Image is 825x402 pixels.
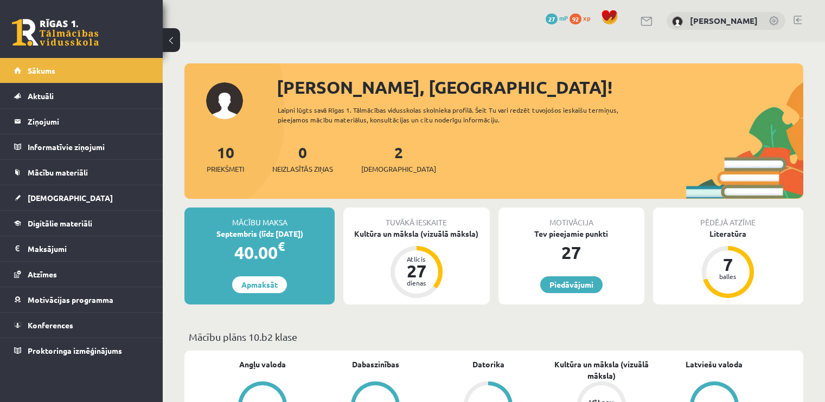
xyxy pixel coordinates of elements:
[570,14,596,22] a: 92 xp
[28,109,149,134] legend: Ziņojumi
[400,262,433,280] div: 27
[14,160,149,185] a: Mācību materiāli
[472,359,504,370] a: Datorika
[361,164,436,174] span: [DEMOGRAPHIC_DATA]
[28,295,113,304] span: Motivācijas programma
[712,273,744,280] div: balles
[207,164,244,174] span: Priekšmeti
[712,256,744,273] div: 7
[14,109,149,134] a: Ziņojumi
[690,15,758,26] a: [PERSON_NAME]
[343,208,489,228] div: Tuvākā ieskaite
[14,134,149,159] a: Informatīvie ziņojumi
[14,313,149,338] a: Konferences
[272,164,333,174] span: Neizlasītās ziņas
[653,208,803,228] div: Pēdējā atzīme
[400,256,433,262] div: Atlicis
[672,16,683,27] img: Aleksandrija Līduma
[28,236,149,261] legend: Maksājumi
[278,238,285,254] span: €
[14,262,149,287] a: Atzīmes
[278,105,649,125] div: Laipni lūgts savā Rīgas 1. Tālmācības vidusskolas skolnieka profilā. Šeit Tu vari redzēt tuvojošo...
[28,193,113,203] span: [DEMOGRAPHIC_DATA]
[184,228,335,239] div: Septembris (līdz [DATE])
[14,211,149,236] a: Digitālie materiāli
[546,14,558,24] span: 27
[545,359,658,381] a: Kultūra un māksla (vizuālā māksla)
[498,208,644,228] div: Motivācija
[28,346,122,355] span: Proktoringa izmēģinājums
[189,329,799,344] p: Mācību plāns 10.b2 klase
[546,14,568,22] a: 27 mP
[540,276,603,293] a: Piedāvājumi
[239,359,286,370] a: Angļu valoda
[343,228,489,239] div: Kultūra un māksla (vizuālā māksla)
[28,134,149,159] legend: Informatīvie ziņojumi
[400,280,433,286] div: dienas
[653,228,803,300] a: Literatūra 7 balles
[14,83,149,108] a: Aktuāli
[498,228,644,239] div: Tev pieejamie punkti
[559,14,568,22] span: mP
[28,91,54,101] span: Aktuāli
[28,320,73,330] span: Konferences
[272,142,333,174] a: 0Neizlasītās ziņas
[28,167,88,177] span: Mācību materiāli
[14,338,149,363] a: Proktoringa izmēģinājums
[352,359,399,370] a: Dabaszinības
[343,228,489,300] a: Kultūra un māksla (vizuālā māksla) Atlicis 27 dienas
[232,276,287,293] a: Apmaksāt
[361,142,436,174] a: 2[DEMOGRAPHIC_DATA]
[28,218,92,228] span: Digitālie materiāli
[207,142,244,174] a: 10Priekšmeti
[277,74,803,100] div: [PERSON_NAME], [GEOGRAPHIC_DATA]!
[14,287,149,312] a: Motivācijas programma
[653,228,803,239] div: Literatūra
[14,58,149,83] a: Sākums
[498,239,644,265] div: 27
[570,14,581,24] span: 92
[14,236,149,261] a: Maksājumi
[184,208,335,228] div: Mācību maksa
[14,185,149,210] a: [DEMOGRAPHIC_DATA]
[686,359,743,370] a: Latviešu valoda
[583,14,590,22] span: xp
[12,19,99,46] a: Rīgas 1. Tālmācības vidusskola
[28,66,55,75] span: Sākums
[184,239,335,265] div: 40.00
[28,269,57,279] span: Atzīmes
